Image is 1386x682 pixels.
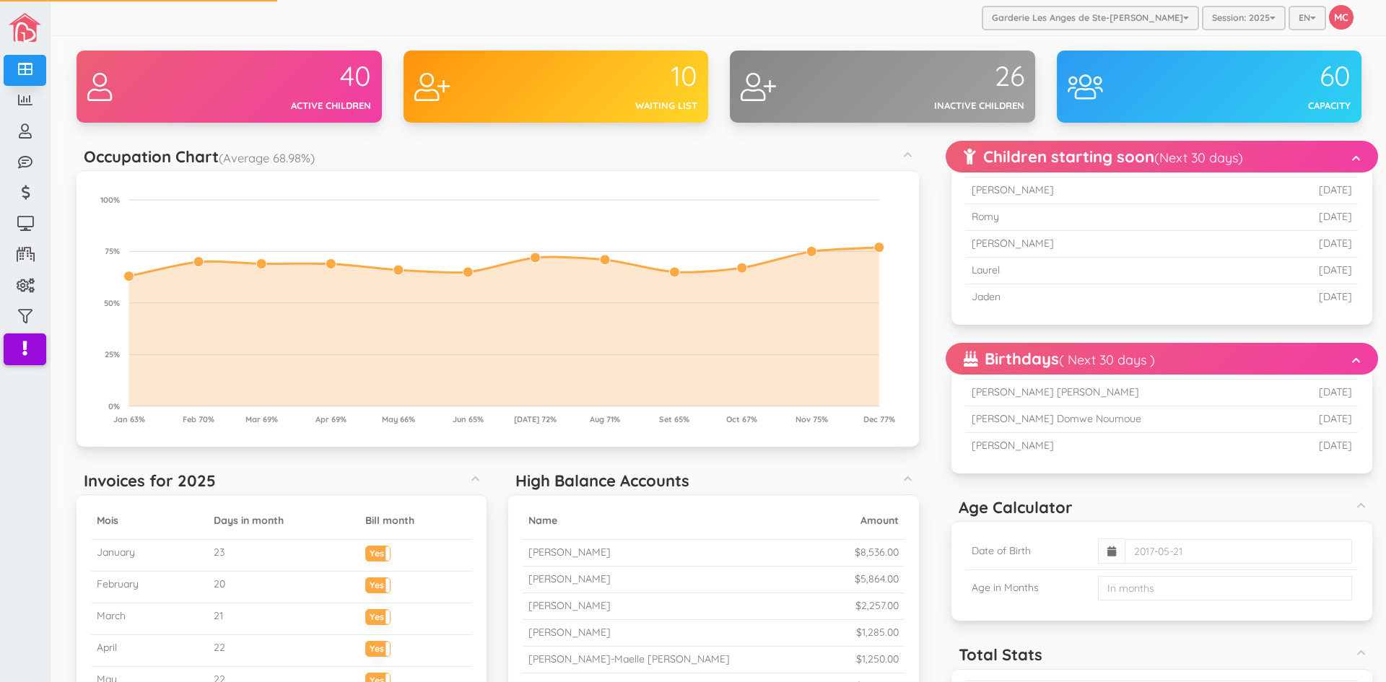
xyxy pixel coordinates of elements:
[725,414,757,424] tspan: Oct 67%
[207,635,359,667] td: 22
[1231,284,1357,310] td: [DATE]
[513,414,556,424] tspan: [DATE] 72%
[90,603,207,635] td: March
[965,380,1280,406] td: [PERSON_NAME] [PERSON_NAME]
[1154,149,1242,166] small: (Next 30 days)
[965,231,1231,258] td: [PERSON_NAME]
[365,578,389,589] label: Yes
[958,499,1072,516] h5: Age Calculator
[1231,258,1357,284] td: [DATE]
[213,515,353,526] h5: Days in month
[528,572,610,585] small: [PERSON_NAME]
[830,515,897,526] h5: Amount
[1325,624,1372,668] iframe: chat widget
[100,195,119,205] tspan: 100%
[965,533,1091,570] td: Date of Birth
[1231,178,1357,204] td: [DATE]
[855,652,898,665] small: $1,250.00
[90,635,207,667] td: April
[958,646,1042,663] h5: Total Stats
[83,148,314,165] h5: Occupation Chart
[965,570,1091,607] td: Age in Months
[228,61,370,92] div: 40
[365,610,389,621] label: Yes
[103,298,119,308] tspan: 50%
[965,433,1280,459] td: [PERSON_NAME]
[855,599,898,612] small: $2,257.00
[658,414,689,424] tspan: Set 65%
[528,515,819,526] h5: Name
[182,414,214,424] tspan: Feb 70%
[963,148,1242,165] h5: Children starting soon
[113,414,144,424] tspan: Jan 63%
[881,61,1023,92] div: 26
[90,572,207,603] td: February
[863,414,894,424] tspan: Dec 77%
[1208,61,1350,92] div: 60
[589,414,619,424] tspan: Aug 71%
[965,178,1231,204] td: [PERSON_NAME]
[555,99,697,113] div: Waiting list
[207,540,359,572] td: 23
[528,626,610,639] small: [PERSON_NAME]
[365,642,389,652] label: Yes
[207,572,359,603] td: 20
[315,414,346,424] tspan: Apr 69%
[1279,406,1357,433] td: [DATE]
[108,401,119,411] tspan: 0%
[528,599,610,612] small: [PERSON_NAME]
[965,284,1231,310] td: Jaden
[854,546,898,559] small: $8,536.00
[555,61,697,92] div: 10
[1231,204,1357,231] td: [DATE]
[1097,576,1351,600] input: In months
[881,99,1023,113] div: Inactive children
[528,652,729,665] small: [PERSON_NAME]-Maelle [PERSON_NAME]
[1279,433,1357,459] td: [DATE]
[245,414,277,424] tspan: Mar 69%
[365,515,466,526] h5: Bill month
[965,204,1231,231] td: Romy
[528,546,610,559] small: [PERSON_NAME]
[1231,231,1357,258] td: [DATE]
[104,349,119,359] tspan: 25%
[207,603,359,635] td: 21
[795,414,827,424] tspan: Nov 75%
[365,546,389,557] label: Yes
[854,572,898,585] small: $5,864.00
[83,472,215,489] h5: Invoices for 2025
[9,13,41,42] img: image
[90,540,207,572] td: January
[965,258,1231,284] td: Laurel
[1208,99,1350,113] div: Capacity
[381,414,414,424] tspan: May 66%
[1058,351,1154,368] small: ( Next 30 days )
[515,472,689,489] h5: High Balance Accounts
[96,515,201,526] h5: Mois
[1279,380,1357,406] td: [DATE]
[965,406,1280,433] td: [PERSON_NAME] Domwe Noumoue
[855,626,898,639] small: $1,285.00
[452,414,483,424] tspan: Jun 65%
[1124,539,1351,564] input: 2017-05-21
[228,99,370,113] div: Active children
[104,246,119,256] tspan: 75%
[963,350,1154,367] h5: Birthdays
